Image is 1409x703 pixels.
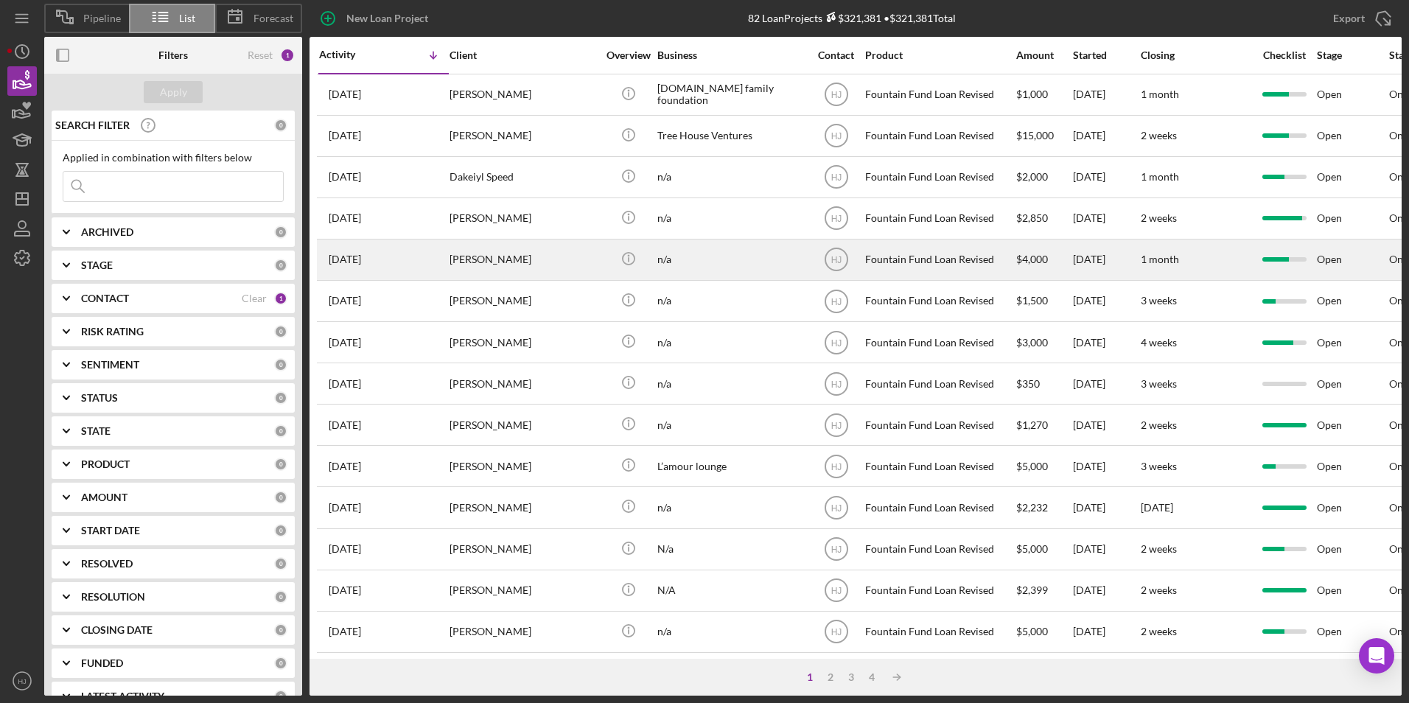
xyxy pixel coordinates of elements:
div: 0 [274,424,287,438]
time: 1 month [1141,88,1179,100]
div: Closing [1141,49,1251,61]
b: RESOLVED [81,558,133,570]
time: 4 weeks [1141,336,1177,349]
b: CONTACT [81,293,129,304]
div: Fountain Fund Loan Revised [865,240,1013,279]
text: HJ [18,677,27,685]
div: Open [1317,364,1388,403]
div: [DATE] [1073,612,1139,651]
button: HJ [7,666,37,696]
time: 2025-09-16 15:36 [329,337,361,349]
div: 82 Loan Projects • $321,381 Total [748,12,956,24]
div: Open [1317,612,1388,651]
div: [PERSON_NAME] [450,323,597,362]
div: 0 [274,119,287,132]
time: 2025-09-09 20:11 [329,584,361,596]
div: Reset [248,49,273,61]
div: [PERSON_NAME] [450,571,597,610]
div: Fountain Fund Loan Revised [865,323,1013,362]
time: 2025-09-11 17:47 [329,502,361,514]
text: HJ [831,627,842,637]
b: ARCHIVED [81,226,133,238]
div: Overview [601,49,656,61]
div: [PERSON_NAME] [450,447,597,486]
b: SEARCH FILTER [55,119,130,131]
div: [PERSON_NAME] [450,488,597,527]
button: Apply [144,81,203,103]
b: START DATE [81,525,140,536]
div: 1 [800,671,820,683]
div: Applied in combination with filters below [63,152,284,164]
div: 0 [274,391,287,405]
div: N/a [657,530,805,569]
time: 2 weeks [1141,211,1177,224]
time: 2 weeks [1141,129,1177,141]
div: Clear [242,293,267,304]
time: [DATE] [1141,501,1173,514]
div: [DATE] [1073,364,1139,403]
time: 2 weeks [1141,419,1177,431]
span: $2,399 [1016,584,1048,596]
div: Started [1073,49,1139,61]
div: Open [1317,654,1388,693]
div: 0 [274,458,287,471]
div: L’amour lounge [657,447,805,486]
div: Fountain Fund Loan Revised [865,75,1013,114]
div: Open Intercom Messenger [1359,638,1394,674]
div: n/a [657,199,805,238]
div: [DATE] [1073,158,1139,197]
time: 2 weeks [1141,542,1177,555]
div: Tree House Ventures [657,116,805,155]
text: HJ [831,461,842,472]
text: HJ [831,90,842,100]
div: Apply [160,81,187,103]
span: $2,232 [1016,501,1048,514]
div: [PERSON_NAME] [450,116,597,155]
time: 2 weeks [1141,625,1177,637]
div: Product [865,49,1013,61]
div: 4 [861,671,882,683]
b: CLOSING DATE [81,624,153,636]
div: 0 [274,225,287,239]
text: HJ [831,131,842,141]
div: 0 [274,657,287,670]
time: 2025-09-08 20:09 [329,626,361,637]
time: 3 weeks [1141,460,1177,472]
div: $321,381 [822,12,881,24]
div: Open [1317,158,1388,197]
div: [PERSON_NAME] [450,199,597,238]
div: 0 [274,358,287,371]
div: n/a [657,281,805,321]
div: 1 [280,48,295,63]
b: RESOLUTION [81,591,145,603]
span: $350 [1016,377,1040,390]
time: 1 month [1141,170,1179,183]
text: HJ [831,420,842,430]
text: HJ [831,214,842,224]
b: STATUS [81,392,118,404]
div: n/a [657,488,805,527]
div: n/a [657,240,805,279]
div: Fountain Fund Loan Revised [865,530,1013,569]
div: N/A [657,654,805,693]
time: 2025-09-29 16:05 [329,253,361,265]
div: Open [1317,488,1388,527]
div: [DATE] [1073,405,1139,444]
div: Open [1317,116,1388,155]
div: Open [1317,240,1388,279]
div: Fountain Fund Loan Revised [865,488,1013,527]
time: 2 weeks [1141,584,1177,596]
div: Fountain Fund Loan Revised [865,364,1013,403]
div: [PERSON_NAME] [450,364,597,403]
text: HJ [831,296,842,307]
div: Fountain Fund Loan Revised [865,116,1013,155]
div: Open [1317,323,1388,362]
time: 3 weeks [1141,294,1177,307]
b: AMOUNT [81,492,127,503]
div: [PERSON_NAME] [450,405,597,444]
span: $5,000 [1016,625,1048,637]
div: [DATE] [1073,571,1139,610]
div: n/a [657,405,805,444]
div: [PERSON_NAME] [450,75,597,114]
span: $5,000 [1016,460,1048,472]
